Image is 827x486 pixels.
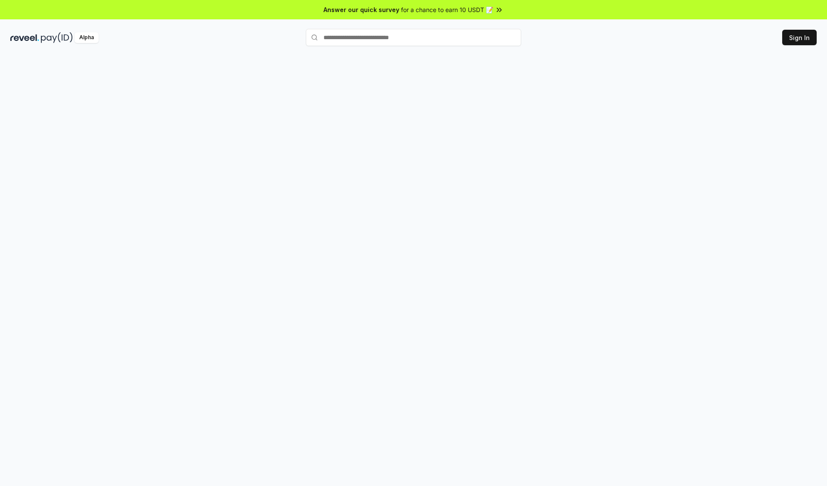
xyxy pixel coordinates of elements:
div: Alpha [75,32,99,43]
span: Answer our quick survey [323,5,399,14]
button: Sign In [782,30,817,45]
span: for a chance to earn 10 USDT 📝 [401,5,493,14]
img: pay_id [41,32,73,43]
img: reveel_dark [10,32,39,43]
